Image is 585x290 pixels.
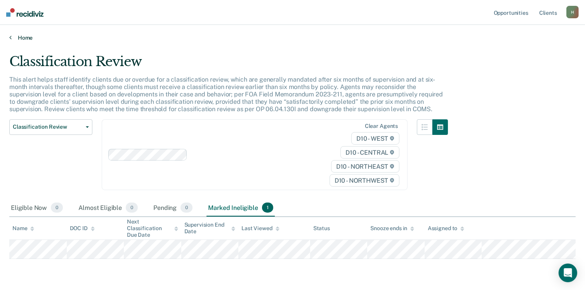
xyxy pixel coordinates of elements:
[330,174,399,187] span: D10 - NORTHWEST
[241,225,279,232] div: Last Viewed
[12,225,34,232] div: Name
[207,199,275,217] div: Marked Ineligible1
[9,76,443,113] p: This alert helps staff identify clients due or overdue for a classification review, which are gen...
[331,160,399,173] span: D10 - NORTHEAST
[351,132,399,145] span: D10 - WEST
[13,124,83,130] span: Classification Review
[566,6,579,18] button: H
[262,203,273,213] span: 1
[9,34,576,41] a: Home
[6,8,43,17] img: Recidiviz
[152,199,194,217] div: Pending0
[184,222,236,235] div: Supervision End Date
[365,123,398,129] div: Clear agents
[559,264,577,282] div: Open Intercom Messenger
[9,199,64,217] div: Eligible Now0
[313,225,330,232] div: Status
[51,203,63,213] span: 0
[428,225,464,232] div: Assigned to
[340,146,399,159] span: D10 - CENTRAL
[9,119,92,135] button: Classification Review
[77,199,139,217] div: Almost Eligible0
[370,225,414,232] div: Snooze ends in
[9,54,448,76] div: Classification Review
[181,203,193,213] span: 0
[127,218,178,238] div: Next Classification Due Date
[126,203,138,213] span: 0
[70,225,95,232] div: DOC ID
